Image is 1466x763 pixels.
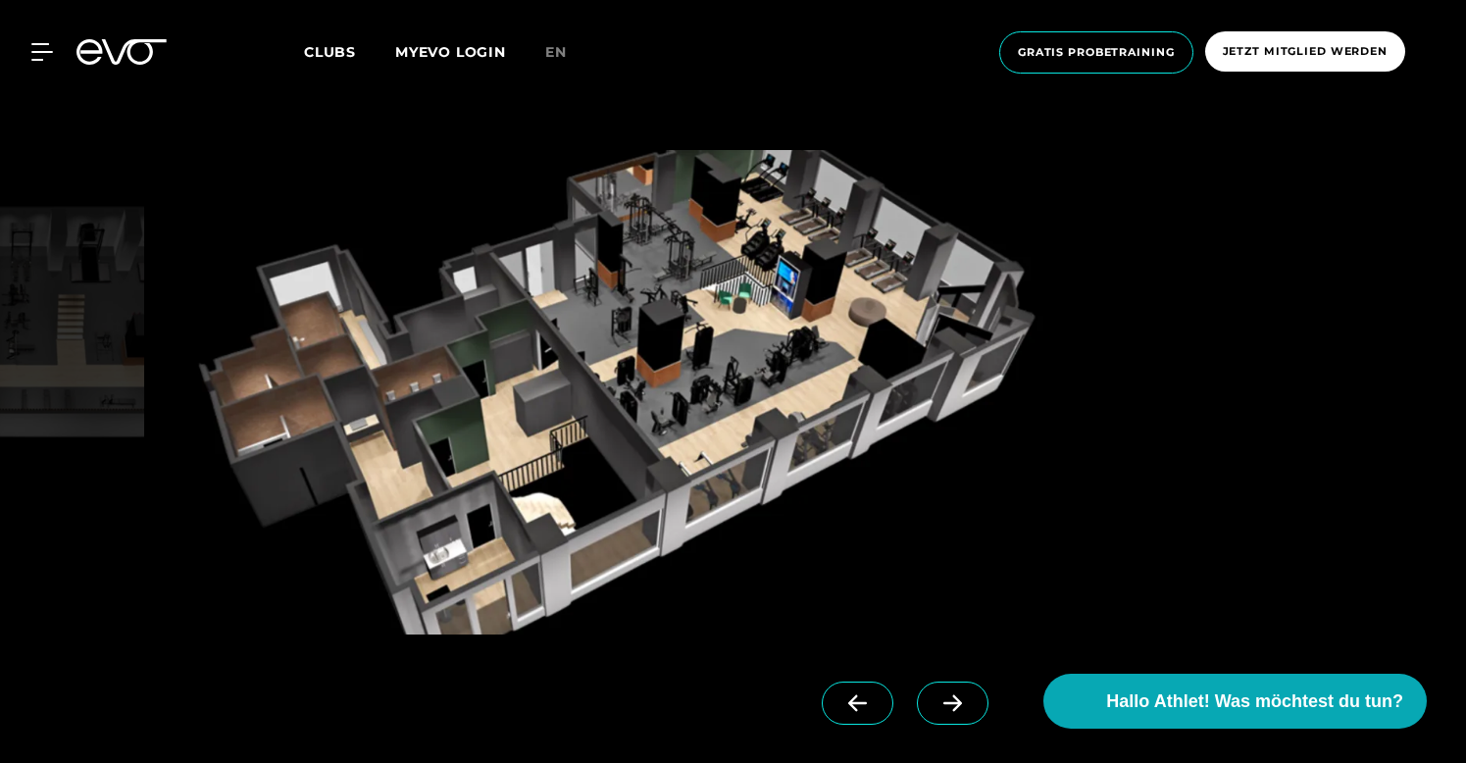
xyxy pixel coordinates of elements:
[395,43,506,61] a: MYEVO LOGIN
[1223,43,1388,60] span: Jetzt Mitglied werden
[993,31,1199,74] a: Gratis Probetraining
[304,43,356,61] span: Clubs
[1199,31,1411,74] a: Jetzt Mitglied werden
[304,42,395,61] a: Clubs
[1106,688,1403,715] span: Hallo Athlet! Was möchtest du tun?
[152,150,1081,635] img: evofitness
[1043,674,1427,729] button: Hallo Athlet! Was möchtest du tun?
[545,41,590,64] a: en
[1018,44,1175,61] span: Gratis Probetraining
[545,43,567,61] span: en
